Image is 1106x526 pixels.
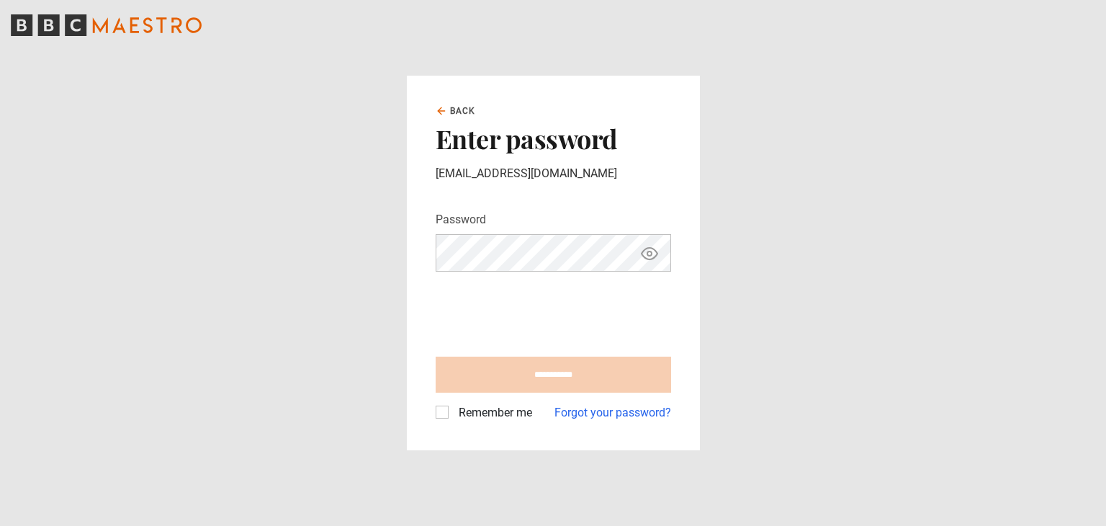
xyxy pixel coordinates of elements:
a: Forgot your password? [554,404,671,422]
svg: BBC Maestro [11,14,202,36]
p: [EMAIL_ADDRESS][DOMAIN_NAME] [436,165,671,182]
label: Password [436,211,486,228]
span: Back [450,104,476,117]
a: Back [436,104,476,117]
button: Show password [637,241,662,266]
iframe: reCAPTCHA [436,283,655,339]
h2: Enter password [436,123,671,153]
label: Remember me [453,404,532,422]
